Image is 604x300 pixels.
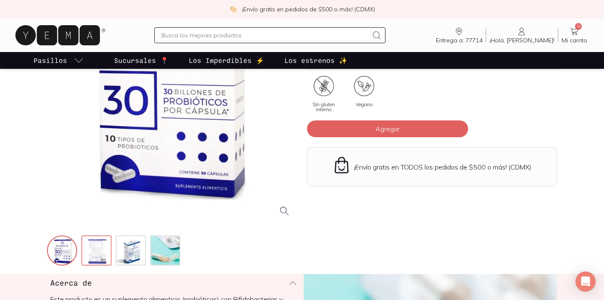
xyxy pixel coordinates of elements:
[229,5,237,13] img: check
[432,26,486,44] a: Entrega a: 77714
[307,102,341,112] span: Sin gluten interno
[114,55,169,65] p: Sucursales 📍
[187,52,266,69] a: Los Imperdibles ⚡️
[50,277,92,288] h3: Acerca de
[354,163,531,171] p: ¡Envío gratis en TODOS los pedidos de $500 o más! (CDMX)
[489,37,555,44] span: ¡Hola, [PERSON_NAME]!
[307,120,468,137] button: Agregar
[575,271,596,292] div: Open Intercom Messenger
[34,55,67,65] p: Pasillos
[284,55,347,65] p: Los estrenos ✨
[151,236,181,266] img: probiotix_41e8a6ca-ce2c-450f-aa22-a6381107a753=fwebp-q70-w256
[161,30,368,40] input: Busca los mejores productos
[436,37,482,44] span: Entrega a: 77714
[242,5,375,13] p: ¡Envío gratis en pedidos de $500 o más! (CDMX)
[356,102,373,107] span: Vegano
[283,52,349,69] a: Los estrenos ✨
[375,125,400,133] span: Agregar
[314,76,334,96] img: certificate_55e4a1f1-8c06-4539-bb7a-cfec37afd660=fwebp-q70-w96
[82,236,112,266] img: 138803002-b_3ee7a62f-aefe-40cb-941d-0a6ea1b3c30d=fwebp-q70-w256
[562,37,587,44] span: Mi carrito
[333,156,351,174] img: Envío
[117,236,147,266] img: 30_e4f939dd-9c42-412b-9852-d864b00a5867=fwebp-q70-w256
[48,236,78,266] img: 138803002-a_06b57c47-1887-4fc0-a796-553c57a9ea23=fwebp-q70-w256
[32,52,86,69] a: pasillo-todos-link
[575,23,582,30] span: 29
[558,26,591,44] a: 29Mi carrito
[189,55,264,65] p: Los Imperdibles ⚡️
[354,76,374,96] img: certificate_86a4b5dc-104e-40e4-a7f8-89b43527f01f=fwebp-q70-w96
[112,52,170,69] a: Sucursales 📍
[486,26,558,44] a: ¡Hola, [PERSON_NAME]!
